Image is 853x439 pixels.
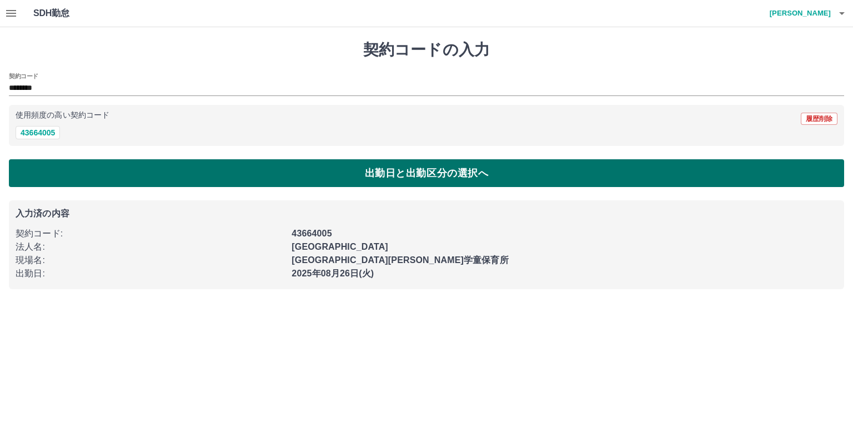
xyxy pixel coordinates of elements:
[292,255,508,265] b: [GEOGRAPHIC_DATA][PERSON_NAME]学童保育所
[801,113,837,125] button: 履歴削除
[9,41,844,59] h1: 契約コードの入力
[292,229,332,238] b: 43664005
[9,159,844,187] button: 出勤日と出勤区分の選択へ
[16,112,109,119] p: 使用頻度の高い契約コード
[16,240,285,254] p: 法人名 :
[16,126,60,139] button: 43664005
[292,242,388,251] b: [GEOGRAPHIC_DATA]
[16,227,285,240] p: 契約コード :
[16,209,837,218] p: 入力済の内容
[16,254,285,267] p: 現場名 :
[292,269,374,278] b: 2025年08月26日(火)
[9,72,38,80] h2: 契約コード
[16,267,285,280] p: 出勤日 :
